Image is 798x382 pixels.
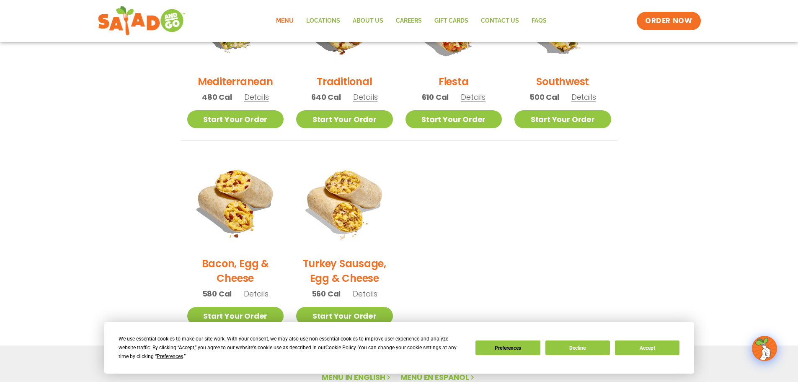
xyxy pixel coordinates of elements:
[119,335,465,361] div: We use essential cookies to make our site work. With your consent, we may also use non-essential ...
[317,74,372,89] h2: Traditional
[270,11,553,31] nav: Menu
[615,340,679,355] button: Accept
[461,92,486,102] span: Details
[187,307,284,325] a: Start Your Order
[325,345,356,351] span: Cookie Policy
[346,11,390,31] a: About Us
[353,288,377,299] span: Details
[545,340,610,355] button: Decline
[645,16,692,26] span: ORDER NOW
[104,322,694,374] div: Cookie Consent Prompt
[525,11,553,31] a: FAQs
[475,340,540,355] button: Preferences
[536,74,589,89] h2: Southwest
[187,256,284,286] h2: Bacon, Egg & Cheese
[637,12,700,30] a: ORDER NOW
[529,91,559,103] span: 500 Cal
[296,153,393,250] img: Product photo for Turkey Sausage, Egg & Cheese
[312,288,341,299] span: 560 Cal
[311,91,341,103] span: 640 Cal
[244,288,269,299] span: Details
[475,11,525,31] a: Contact Us
[390,11,428,31] a: Careers
[296,110,393,128] a: Start Your Order
[353,92,378,102] span: Details
[571,92,596,102] span: Details
[300,11,346,31] a: Locations
[244,92,269,102] span: Details
[202,288,232,299] span: 580 Cal
[514,110,611,128] a: Start Your Order
[202,91,232,103] span: 480 Cal
[753,337,776,360] img: wpChatIcon
[157,353,183,359] span: Preferences
[428,11,475,31] a: GIFT CARDS
[405,110,502,128] a: Start Your Order
[98,4,186,38] img: new-SAG-logo-768×292
[187,110,284,128] a: Start Your Order
[422,91,449,103] span: 610 Cal
[270,11,300,31] a: Menu
[296,307,393,325] a: Start Your Order
[187,153,284,250] img: Product photo for Bacon, Egg & Cheese
[439,74,469,89] h2: Fiesta
[198,74,273,89] h2: Mediterranean
[296,256,393,286] h2: Turkey Sausage, Egg & Cheese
